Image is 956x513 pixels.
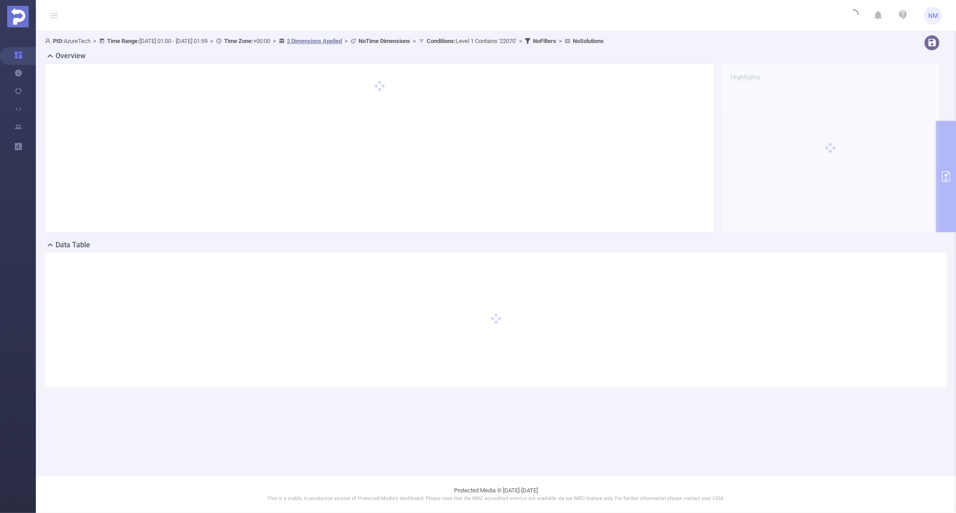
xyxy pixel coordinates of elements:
b: Conditions : [427,38,456,44]
span: > [91,38,99,44]
h2: Overview [56,51,86,61]
span: Level 1 Contains '22070' [427,38,516,44]
b: No Filters [533,38,556,44]
span: NM [928,7,938,25]
span: > [342,38,350,44]
i: icon: loading [848,9,859,22]
span: > [556,38,565,44]
span: > [516,38,525,44]
span: > [410,38,419,44]
b: No Time Dimensions [359,38,410,44]
h2: Data Table [56,240,90,250]
footer: Protected Media © [DATE]-[DATE] [36,475,956,513]
p: This is a stable, in production version of Protected Media's dashboard. Please note that the MRC ... [58,495,934,503]
b: PID: [53,38,64,44]
span: AzureTech [DATE] 01:00 - [DATE] 01:59 +00:00 [45,38,604,44]
span: > [208,38,216,44]
b: Time Range: [107,38,139,44]
img: Protected Media [7,6,29,27]
u: 2 Dimensions Applied [287,38,342,44]
b: Time Zone: [224,38,253,44]
b: No Solutions [573,38,604,44]
i: icon: user [45,38,53,44]
span: > [270,38,279,44]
